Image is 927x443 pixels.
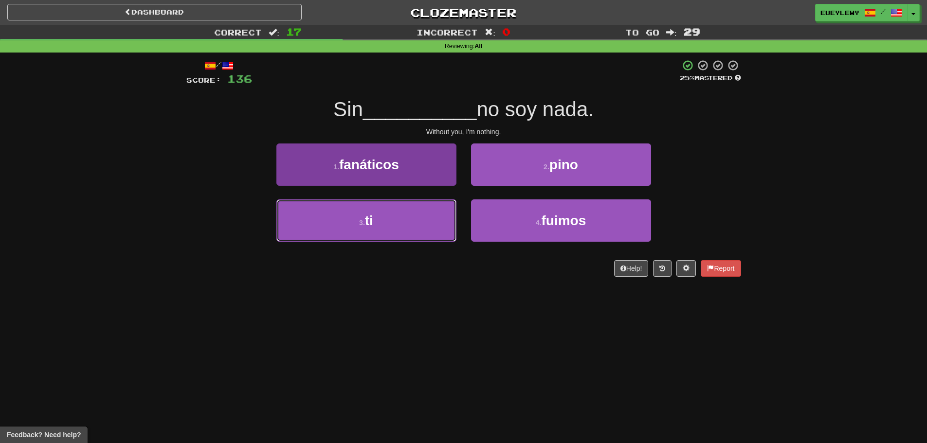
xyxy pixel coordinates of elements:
[276,199,456,242] button: 3.ti
[474,43,482,50] strong: All
[815,4,908,21] a: EueyLewy /
[625,27,659,37] span: To go
[269,28,279,36] span: :
[276,143,456,186] button: 1.fanáticos
[286,26,302,37] span: 17
[7,4,302,20] a: Dashboard
[359,219,365,227] small: 3 .
[701,260,741,277] button: Report
[485,28,495,36] span: :
[316,4,611,21] a: Clozemaster
[339,157,399,172] span: fanáticos
[666,28,677,36] span: :
[684,26,700,37] span: 29
[614,260,649,277] button: Help!
[365,213,373,228] span: ti
[476,98,594,121] span: no soy nada.
[820,8,859,17] span: EueyLewy
[680,74,694,82] span: 25 %
[227,72,252,85] span: 136
[333,98,363,121] span: Sin
[544,163,549,171] small: 2 .
[541,213,586,228] span: fuimos
[471,199,651,242] button: 4.fuimos
[881,8,886,15] span: /
[333,163,339,171] small: 1 .
[363,98,477,121] span: __________
[186,76,221,84] span: Score:
[653,260,672,277] button: Round history (alt+y)
[680,74,741,83] div: Mastered
[7,430,81,440] span: Open feedback widget
[536,219,542,227] small: 4 .
[186,127,741,137] div: Without you, I'm nothing.
[186,59,252,71] div: /
[502,26,510,37] span: 0
[214,27,262,37] span: Correct
[549,157,578,172] span: pino
[417,27,478,37] span: Incorrect
[471,143,651,186] button: 2.pino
